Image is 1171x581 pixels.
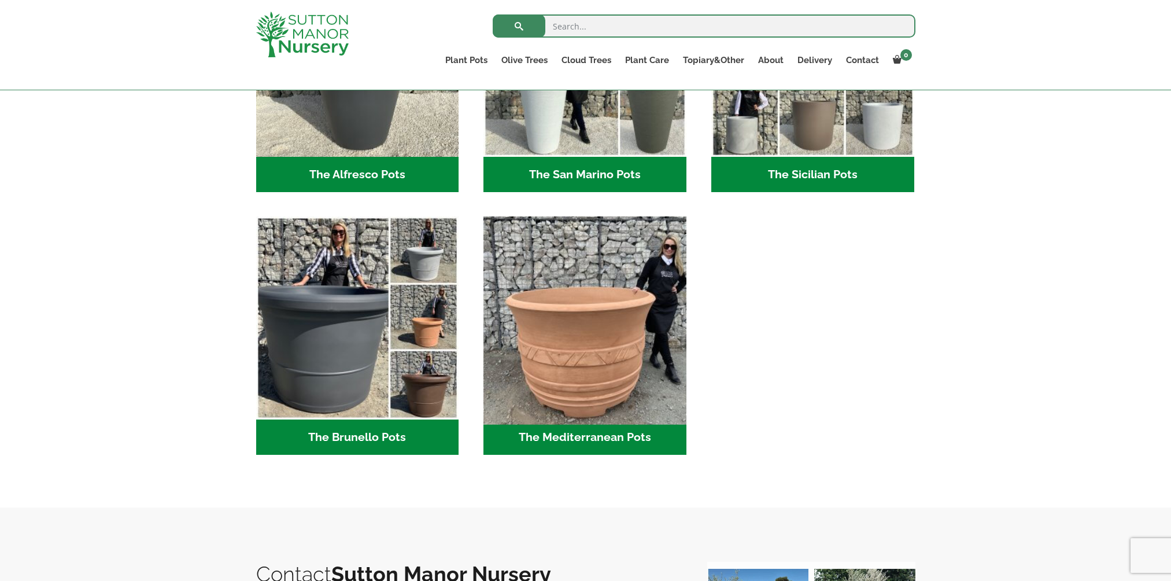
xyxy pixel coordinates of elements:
[790,52,839,68] a: Delivery
[483,157,686,193] h2: The San Marino Pots
[494,52,555,68] a: Olive Trees
[256,12,349,57] img: logo
[438,52,494,68] a: Plant Pots
[483,420,686,455] h2: The Mediterranean Pots
[839,52,886,68] a: Contact
[676,52,751,68] a: Topiary&Other
[618,52,676,68] a: Plant Care
[479,212,692,425] img: The Mediterranean Pots
[711,157,914,193] h2: The Sicilian Pots
[256,216,459,455] a: Visit product category The Brunello Pots
[555,52,618,68] a: Cloud Trees
[256,216,459,420] img: The Brunello Pots
[751,52,790,68] a: About
[256,157,459,193] h2: The Alfresco Pots
[493,14,915,38] input: Search...
[483,216,686,455] a: Visit product category The Mediterranean Pots
[900,49,912,61] span: 0
[256,420,459,455] h2: The Brunello Pots
[886,52,915,68] a: 0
